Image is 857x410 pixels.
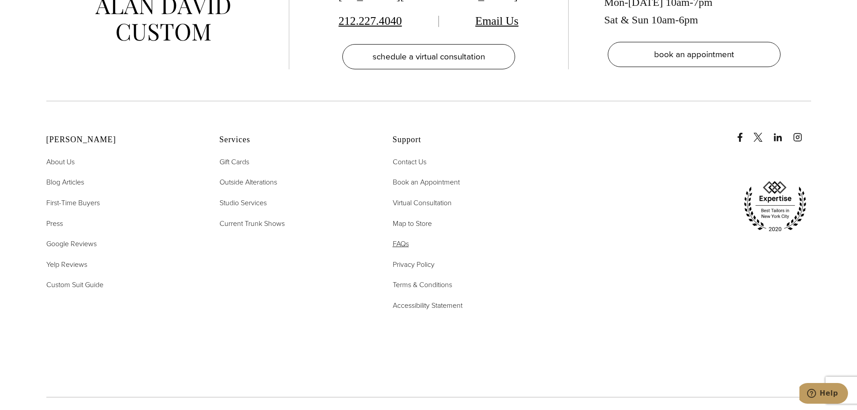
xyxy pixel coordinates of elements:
nav: Alan David Footer Nav [46,156,197,291]
span: book an appointment [654,48,734,61]
a: Google Reviews [46,238,97,250]
h2: Support [393,135,543,145]
a: Email Us [476,14,519,27]
span: Google Reviews [46,239,97,249]
span: Blog Articles [46,177,84,187]
span: Custom Suit Guide [46,279,103,290]
a: First-Time Buyers [46,197,100,209]
span: schedule a virtual consultation [372,50,485,63]
a: Studio Services [220,197,267,209]
a: Map to Store [393,218,432,230]
a: Custom Suit Guide [46,279,103,291]
a: schedule a virtual consultation [342,44,515,69]
a: Outside Alterations [220,176,277,188]
a: Gift Cards [220,156,249,168]
h2: [PERSON_NAME] [46,135,197,145]
span: Contact Us [393,157,426,167]
a: About Us [46,156,75,168]
h2: Services [220,135,370,145]
span: Gift Cards [220,157,249,167]
a: Press [46,218,63,230]
a: Virtual Consultation [393,197,452,209]
a: Facebook [736,124,752,142]
span: Accessibility Statement [393,300,462,311]
a: Book an Appointment [393,176,460,188]
span: Terms & Conditions [393,279,452,290]
a: Accessibility Statement [393,300,462,311]
span: About Us [46,157,75,167]
a: Yelp Reviews [46,259,87,270]
span: Virtual Consultation [393,198,452,208]
a: x/twitter [754,124,772,142]
a: linkedin [773,124,791,142]
a: instagram [793,124,811,142]
span: Book an Appointment [393,177,460,187]
nav: Services Footer Nav [220,156,370,229]
span: FAQs [393,239,409,249]
img: expertise, best tailors in new york city 2020 [739,178,811,235]
a: Current Trunk Shows [220,218,285,230]
a: Privacy Policy [393,259,435,270]
a: Terms & Conditions [393,279,452,291]
iframe: Opens a widget where you can chat to one of our agents [799,383,848,405]
a: 212.227.4040 [339,14,402,27]
a: Blog Articles [46,176,84,188]
span: Outside Alterations [220,177,277,187]
a: FAQs [393,238,409,250]
a: book an appointment [608,42,781,67]
span: Studio Services [220,198,267,208]
span: First-Time Buyers [46,198,100,208]
a: Contact Us [393,156,426,168]
nav: Support Footer Nav [393,156,543,311]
